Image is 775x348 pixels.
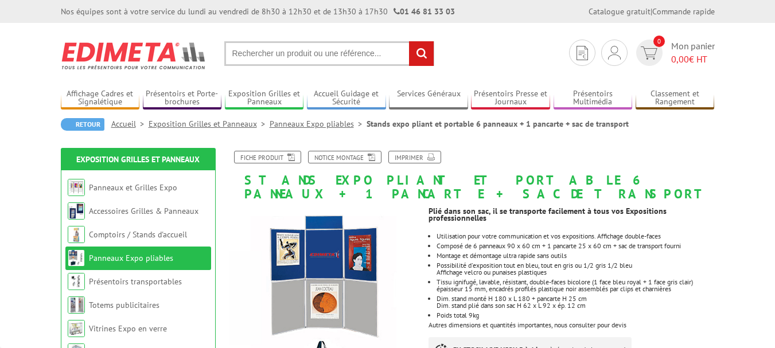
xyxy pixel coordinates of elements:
li: Poids total 9kg [437,312,714,319]
li: Utilisation pour votre communication et vos expositions. Affichage double-faces [437,233,714,240]
img: devis rapide [608,46,621,60]
li: Stands expo pliant et portable 6 panneaux + 1 pancarte + sac de transport [367,118,629,130]
a: Accueil [111,119,149,129]
a: Panneaux Expo pliables [89,253,173,263]
input: Rechercher un produit ou une référence... [224,41,434,66]
a: Vitrines Expo en verre [89,323,167,334]
img: Comptoirs / Stands d'accueil [68,226,85,243]
img: devis rapide [577,46,588,60]
h1: Stands expo pliant et portable 6 panneaux + 1 pancarte + sac de transport [219,151,723,201]
strong: Plié dans son sac, il se transporte facilement à tous vos Expositions professionnelles [429,206,667,223]
a: Imprimer [388,151,441,163]
span: € HT [671,53,715,66]
a: devis rapide 0 Mon panier 0,00€ HT [633,40,715,66]
a: Exposition Grilles et Panneaux [225,89,304,108]
a: Présentoirs transportables [89,276,182,287]
a: Totems publicitaires [89,300,159,310]
img: Panneaux et Grilles Expo [68,179,85,196]
a: Panneaux Expo pliables [270,119,367,129]
a: Panneaux et Grilles Expo [89,182,177,193]
img: Vitrines Expo en verre [68,320,85,337]
div: Nos équipes sont à votre service du lundi au vendredi de 8h30 à 12h30 et de 13h30 à 17h30 [61,6,455,17]
div: | [589,6,715,17]
a: Comptoirs / Stands d'accueil [89,229,187,240]
li: Tissu ignifugé, lavable, résistant, double-faces bicolore (1 face bleu royal + 1 face gris clair)... [437,279,714,292]
strong: 01 46 81 33 03 [394,6,455,17]
a: Accessoires Grilles & Panneaux [89,206,198,216]
a: Accueil Guidage et Sécurité [307,89,386,108]
a: Services Généraux [389,89,468,108]
a: Classement et Rangement [636,89,715,108]
a: Exposition Grilles et Panneaux [76,154,200,165]
a: Présentoirs Multimédia [554,89,633,108]
li: Composé de 6 panneaux 90 x 60 cm + 1 pancarte 25 x 60 cm + sac de transport fourni [437,243,714,249]
li: Dim. stand monté H 180 x L 180 + pancarte H 25 cm Dim. stand plié dans son sac H 62 x L 92 x ép. ... [437,295,714,309]
img: Panneaux Expo pliables [68,249,85,267]
span: Mon panier [671,40,715,66]
input: rechercher [409,41,434,66]
a: Affichage Cadres et Signalétique [61,89,140,108]
img: devis rapide [641,46,657,60]
img: Présentoirs transportables [68,273,85,290]
img: Totems publicitaires [68,296,85,314]
a: Fiche produit [234,151,301,163]
a: Présentoirs et Porte-brochures [143,89,222,108]
a: Présentoirs Presse et Journaux [471,89,550,108]
span: 0 [653,36,665,47]
span: 0,00 [671,53,689,65]
li: Montage et démontage ultra rapide sans outils [437,252,714,259]
a: Commande rapide [652,6,715,17]
li: Possibilité d'exposition tout en bleu, tout en gris ou 1/2 gris 1/2 bleu Affichage velcro ou puna... [437,262,714,276]
a: Exposition Grilles et Panneaux [149,119,270,129]
img: Edimeta [61,34,207,77]
a: Retour [61,118,104,131]
a: Notice Montage [308,151,381,163]
img: Accessoires Grilles & Panneaux [68,202,85,220]
a: Catalogue gratuit [589,6,651,17]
